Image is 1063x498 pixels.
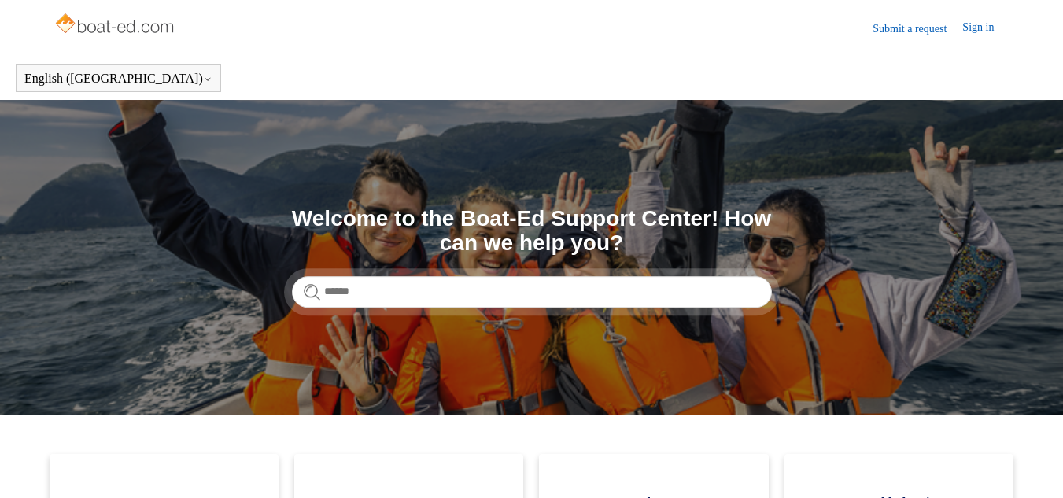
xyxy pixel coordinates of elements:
img: Boat-Ed Help Center home page [54,9,179,41]
div: Live chat [1010,445,1051,486]
input: Search [292,276,772,308]
a: Submit a request [873,20,962,37]
h1: Welcome to the Boat-Ed Support Center! How can we help you? [292,207,772,256]
button: English ([GEOGRAPHIC_DATA]) [24,72,212,86]
a: Sign in [962,19,1009,38]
